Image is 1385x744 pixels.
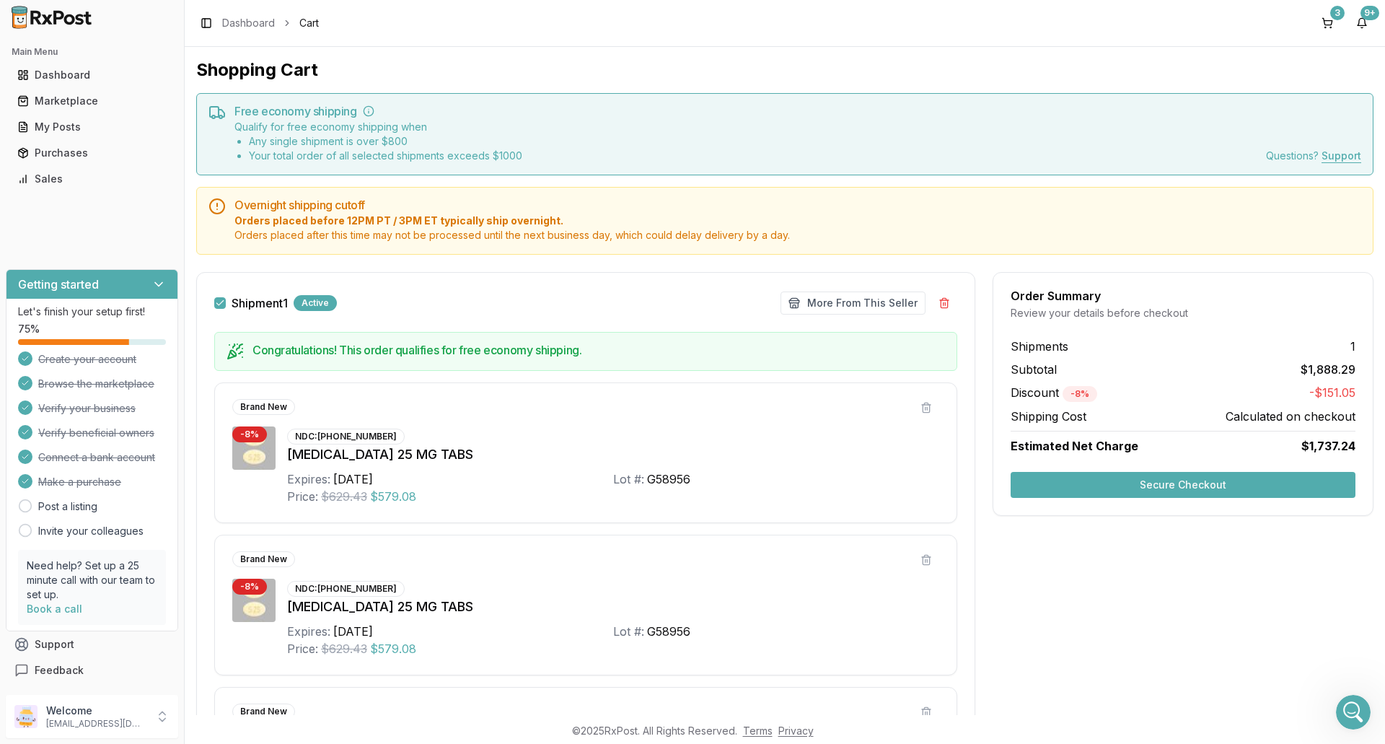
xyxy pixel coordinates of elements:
p: [EMAIL_ADDRESS][DOMAIN_NAME] [46,718,146,730]
div: - 8 % [232,426,267,442]
div: Brand New [232,551,295,567]
h1: Shopping Cart [196,58,1373,82]
iframe: Intercom live chat [1336,695,1371,730]
div: Sales [17,172,167,186]
button: Support [6,631,178,657]
div: Expires: [287,623,330,640]
div: Oh ok sorry about that [23,251,138,266]
h1: [PERSON_NAME] [70,7,164,18]
span: Orders placed before 12PM PT / 3PM ET typically ship overnight. [234,214,1361,228]
button: Upload attachment [69,473,80,484]
h2: Main Menu [12,46,172,58]
span: Estimated Net Charge [1011,439,1138,453]
img: RxPost Logo [6,6,98,29]
h5: Overnight shipping cutoff [234,199,1361,211]
button: Sales [6,167,178,191]
h5: Free economy shipping [234,105,1361,117]
div: Close [253,6,279,32]
a: Dashboard [222,16,275,30]
button: Emoji picker [22,473,34,484]
button: My Posts [6,115,178,139]
div: Dashboard [17,68,167,82]
div: Marketplace [17,94,167,108]
div: Brand New [232,399,295,415]
button: 3 [1316,12,1339,35]
span: Discount [1011,385,1097,400]
div: [MEDICAL_DATA] is in the order with the mounjaros. Ill try to find another 7.5mg sorry lol [23,137,225,180]
div: Price: [287,488,318,505]
div: JEFFREY says… [12,390,277,433]
span: $1,888.29 [1301,361,1355,378]
div: NO PROBLEM [187,286,277,318]
div: If by cahnce you can find [MEDICAL_DATA] 5mg we would take like 13 or 115 [52,328,277,388]
textarea: Message… [12,442,276,467]
div: 9+ [1360,6,1379,20]
div: Brand New [232,704,295,719]
a: Book a call [27,603,82,615]
div: G58956 [647,623,690,640]
div: OK. bUT i NEED ANOTHER [134,209,265,223]
img: Profile image for Manuel [41,8,64,31]
img: User avatar [14,705,38,728]
div: G58956 [647,471,690,488]
div: Questions? [1266,149,1361,163]
div: [MEDICAL_DATA] is in the order with the mounjaros. Ill try to find another 7.5mg sorry lol [12,128,237,188]
button: Secure Checkout [1011,472,1355,498]
div: If by cahnce you can find [MEDICAL_DATA] 5mg we would take like 13 or 115 [63,337,265,380]
div: Qualify for free economy shipping when [234,120,522,163]
span: Browse the marketplace [38,377,154,391]
span: 1 [1350,338,1355,355]
div: Manuel says… [12,242,277,286]
a: Dashboard [12,62,172,88]
h3: Getting started [18,276,99,293]
div: JEFFREY says… [12,328,277,390]
nav: breadcrumb [222,16,319,30]
span: Cart [299,16,319,30]
span: Create your account [38,352,136,367]
button: Feedback [6,657,178,683]
span: Verify your business [38,401,136,416]
div: JEFFREY says… [12,286,277,329]
span: $579.08 [370,640,416,657]
div: JEFFREY says… [12,57,277,128]
div: Review your details before checkout [1011,306,1355,320]
div: Purchases [17,146,167,160]
div: 3 [1330,6,1345,20]
div: Manuel says… [12,433,277,490]
div: NDC: [PHONE_NUMBER] [287,581,405,597]
div: [DATE] [333,623,373,640]
li: Your total order of all selected shipments exceeds $ 1000 [249,149,522,163]
span: $579.08 [370,488,416,505]
div: - 8 % [232,579,267,595]
span: Make a purchase [38,475,121,489]
div: Lot #: [613,471,644,488]
span: -$151.05 [1309,384,1355,402]
div: Active [294,295,337,311]
div: - 8 % [1063,386,1097,402]
a: Post a listing [38,499,97,514]
button: Send a message… [247,467,271,490]
button: More From This Seller [781,292,925,315]
span: 75 % [18,322,40,336]
a: Sales [12,166,172,192]
span: $1,737.24 [1301,437,1355,455]
a: Marketplace [12,88,172,114]
div: and yes, [PERSON_NAME] doesnt always knoe what were are looking for as we are running scripts lol [63,66,265,108]
span: Subtotal [1011,361,1057,378]
p: Welcome [46,704,146,718]
div: Manuel says… [12,128,277,200]
div: Lot #: [613,623,644,640]
div: NO PROBLEM [198,294,265,309]
span: Orders placed after this time may not be processed until the next business day, which could delay... [234,228,1361,242]
p: Active 14h ago [70,18,140,32]
span: Connect a bank account [38,450,155,465]
button: Dashboard [6,64,178,87]
a: Purchases [12,140,172,166]
div: 15 fifteen not 115 lol [159,398,265,413]
div: Expires: [287,471,330,488]
span: Shipments [1011,338,1068,355]
span: $629.43 [321,488,367,505]
button: Home [226,6,253,33]
li: Any single shipment is over $ 800 [249,134,522,149]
